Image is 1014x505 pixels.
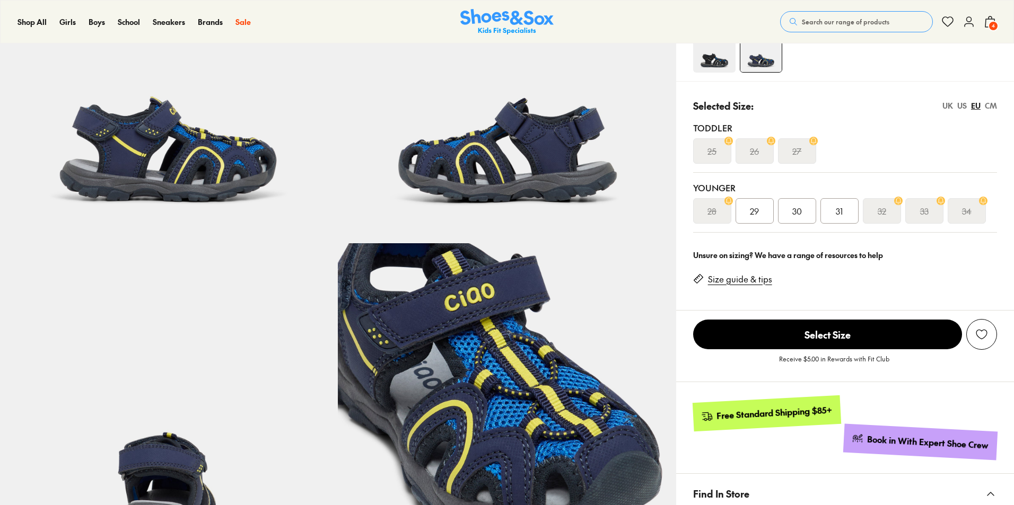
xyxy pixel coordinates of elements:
span: Sneakers [153,16,185,27]
a: Boys [89,16,105,28]
button: Add to Wishlist [966,319,997,350]
span: Girls [59,16,76,27]
span: 30 [792,205,802,217]
a: Book in With Expert Shoe Crew [843,424,998,460]
a: Free Standard Shipping $85+ [692,395,841,431]
div: CM [985,100,997,111]
span: School [118,16,140,27]
span: 31 [836,205,843,217]
s: 32 [878,205,886,217]
div: Book in With Expert Shoe Crew [867,433,989,451]
p: Receive $5.00 in Rewards with Fit Club [779,354,889,373]
div: Unsure on sizing? We have a range of resources to help [693,250,997,261]
div: Free Standard Shipping $85+ [716,404,832,422]
img: 4-517133_1 [740,31,782,72]
s: 25 [707,145,716,157]
span: Search our range of products [802,17,889,26]
div: US [957,100,967,111]
s: 34 [962,205,972,217]
a: School [118,16,140,28]
img: 4-561568_1 [693,30,736,73]
div: Younger [693,181,997,194]
span: Shop All [18,16,47,27]
div: UK [942,100,953,111]
button: 4 [984,10,996,33]
a: Shoes & Sox [460,9,554,35]
span: Brands [198,16,223,27]
button: Search our range of products [780,11,933,32]
span: Boys [89,16,105,27]
span: 29 [750,205,759,217]
p: Selected Size: [693,99,754,113]
a: Size guide & tips [708,273,772,285]
s: 33 [920,205,929,217]
a: Brands [198,16,223,28]
a: Sneakers [153,16,185,28]
a: Girls [59,16,76,28]
span: Sale [235,16,251,27]
div: Toddler [693,121,997,134]
a: Shop All [18,16,47,28]
s: 26 [750,145,759,157]
s: 27 [792,145,801,157]
button: Select Size [693,319,962,350]
s: 28 [707,205,716,217]
span: 4 [988,21,999,31]
div: EU [971,100,981,111]
span: Select Size [693,320,962,349]
a: Sale [235,16,251,28]
img: SNS_Logo_Responsive.svg [460,9,554,35]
